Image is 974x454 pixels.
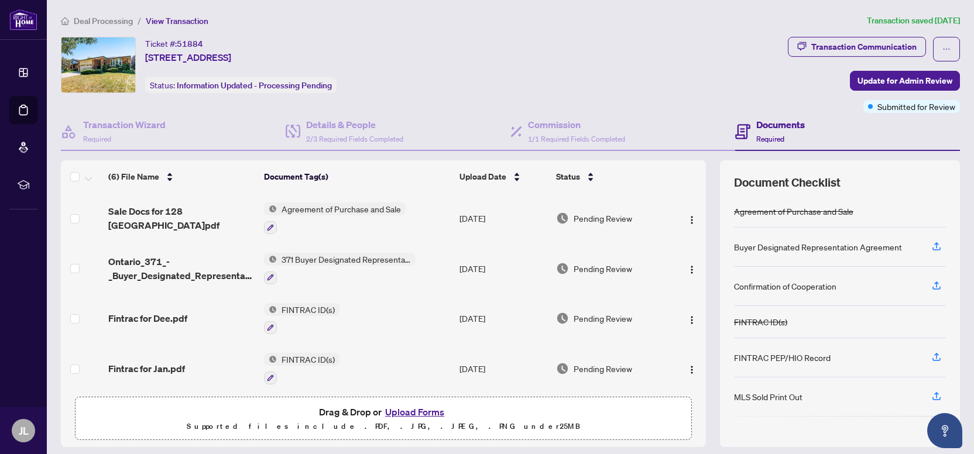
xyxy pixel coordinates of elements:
div: Ticket #: [145,37,203,50]
h4: Details & People [306,118,403,132]
span: [STREET_ADDRESS] [145,50,231,64]
span: 1/1 Required Fields Completed [528,135,625,143]
span: Document Checklist [734,174,841,191]
span: Agreement of Purchase and Sale [277,202,406,215]
span: View Transaction [146,16,208,26]
img: logo [9,9,37,30]
button: Update for Admin Review [850,71,960,91]
span: Sale Docs for 128 [GEOGRAPHIC_DATA]pdf [108,204,255,232]
span: Information Updated - Processing Pending [177,80,332,91]
td: [DATE] [455,343,551,394]
button: Status Icon371 Buyer Designated Representation Agreement - Authority for Purchase or Lease [264,253,416,284]
th: Upload Date [455,160,551,193]
img: Logo [687,215,697,225]
img: Logo [687,265,697,274]
img: Logo [687,365,697,374]
span: Submitted for Review [877,100,955,113]
span: JL [19,422,29,439]
article: Transaction saved [DATE] [867,14,960,27]
img: Logo [687,315,697,325]
span: Drag & Drop or [319,404,448,419]
img: Document Status [556,362,569,375]
h4: Transaction Wizard [83,118,166,132]
span: Required [83,135,111,143]
p: Supported files include .PDF, .JPG, .JPEG, .PNG under 25 MB [83,419,684,434]
div: Transaction Communication [811,37,917,56]
span: 371 Buyer Designated Representation Agreement - Authority for Purchase or Lease [277,253,416,266]
span: Pending Review [574,212,632,225]
span: Status [556,170,580,183]
button: Logo [683,209,701,228]
span: Pending Review [574,262,632,275]
th: (6) File Name [104,160,260,193]
td: [DATE] [455,193,551,243]
button: Status IconFINTRAC ID(s) [264,353,339,384]
span: Fintrac for Dee.pdf [108,311,187,325]
span: FINTRAC ID(s) [277,353,339,366]
img: IMG-X12341660_1.jpg [61,37,135,92]
div: Confirmation of Cooperation [734,280,836,293]
div: Buyer Designated Representation Agreement [734,240,902,253]
span: home [61,17,69,25]
span: Pending Review [574,362,632,375]
th: Status [551,160,672,193]
img: Status Icon [264,202,277,215]
div: Agreement of Purchase and Sale [734,205,853,218]
h4: Commission [528,118,625,132]
span: (6) File Name [108,170,159,183]
button: Logo [683,309,701,328]
div: Status: [145,77,337,93]
img: Document Status [556,262,569,275]
div: FINTRAC ID(s) [734,315,787,328]
img: Status Icon [264,303,277,316]
button: Logo [683,359,701,378]
button: Transaction Communication [788,37,926,57]
button: Open asap [927,413,962,448]
span: Fintrac for Jan.pdf [108,362,185,376]
span: Update for Admin Review [858,71,952,90]
span: 2/3 Required Fields Completed [306,135,403,143]
button: Status IconAgreement of Purchase and Sale [264,202,406,234]
img: Status Icon [264,353,277,366]
button: Status IconFINTRAC ID(s) [264,303,339,335]
span: FINTRAC ID(s) [277,303,339,316]
span: Upload Date [459,170,506,183]
span: Ontario_371_-_Buyer_Designated_Representation_Agreement_-_Authority_for_Purchase_or_Lease-17.pdf [108,254,255,283]
span: 51884 [177,39,203,49]
h4: Documents [756,118,805,132]
th: Document Tag(s) [259,160,455,193]
td: [DATE] [455,294,551,344]
span: Required [756,135,784,143]
button: Logo [683,259,701,278]
li: / [138,14,141,27]
button: Upload Forms [382,404,448,419]
span: ellipsis [942,45,951,53]
span: Deal Processing [74,16,133,26]
img: Status Icon [264,253,277,266]
span: Pending Review [574,312,632,325]
span: Drag & Drop orUpload FormsSupported files include .PDF, .JPG, .JPEG, .PNG under25MB [76,397,691,441]
div: FINTRAC PEP/HIO Record [734,351,831,364]
td: [DATE] [455,243,551,294]
div: MLS Sold Print Out [734,390,802,403]
img: Document Status [556,212,569,225]
img: Document Status [556,312,569,325]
